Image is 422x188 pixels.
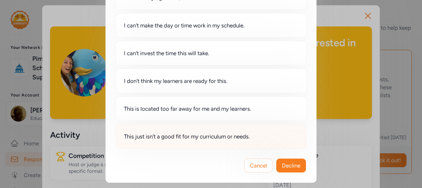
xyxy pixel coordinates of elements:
button: Cancel [244,159,273,172]
span: Cancel [250,162,267,169]
button: Decline [276,159,306,172]
span: This just isn't a good fit for my curriculum or needs. [124,132,250,140]
span: I can't make the day or time work in my schedule. [124,21,245,29]
span: I don't think my learners are ready for this. [124,77,227,85]
span: I can't invest the time this will take. [124,49,209,57]
span: This is located too far away for me and my learners. [124,105,251,113]
span: Decline [282,162,300,169]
